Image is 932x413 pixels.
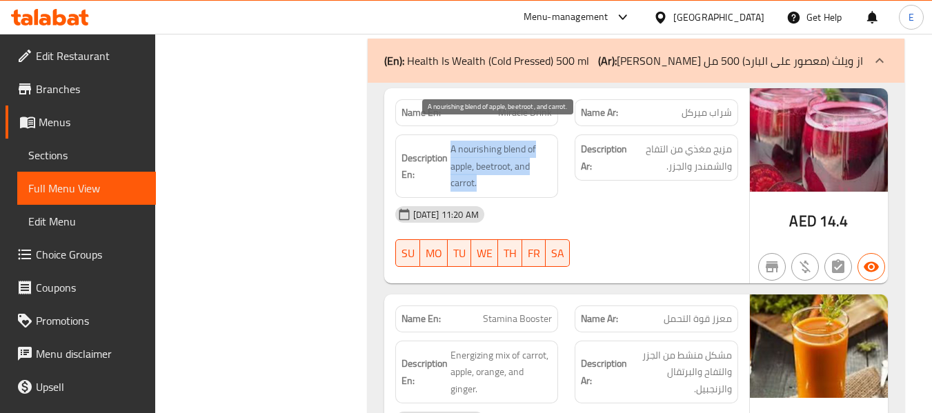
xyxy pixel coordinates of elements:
button: FR [522,239,546,267]
a: Edit Restaurant [6,39,156,72]
strong: Description Ar: [581,355,627,389]
button: Not has choices [824,253,852,281]
p: [PERSON_NAME] از ويلث (معصور على البارد) 500 مل [598,52,863,69]
strong: Description Ar: [581,141,627,174]
div: (En): Health Is Wealth (Cold Pressed) 500 ml(Ar):[PERSON_NAME] از ويلث (معصور على البارد) 500 مل [368,39,904,83]
a: Branches [6,72,156,105]
button: SA [546,239,570,267]
span: E [909,10,914,25]
span: Stamina Booster [483,312,552,326]
span: شراب ميركل [682,105,732,120]
button: MO [420,239,448,267]
div: [GEOGRAPHIC_DATA] [673,10,764,25]
span: WE [477,243,493,263]
button: Purchased item [791,253,819,281]
span: Full Menu View [28,180,145,197]
div: Menu-management [524,9,608,26]
span: MO [426,243,442,263]
span: SA [551,243,564,263]
span: مشكل منشط من الجزر والتفاح والبرتقال والزنجبيل. [630,347,732,398]
span: 14.4 [820,208,849,234]
b: (En): [384,50,404,71]
strong: Description En: [401,355,448,389]
a: Full Menu View [17,172,156,205]
span: TU [453,243,466,263]
span: FR [528,243,540,263]
span: معزز قوة التحمل [664,312,732,326]
a: Menus [6,105,156,139]
span: [DATE] 11:20 AM [408,208,484,221]
img: Miracle_Drink638924965528492543.jpg [750,88,888,192]
a: Coupons [6,271,156,304]
span: A nourishing blend of apple, beetroot, and carrot. [450,141,553,192]
button: WE [471,239,498,267]
span: Menu disclaimer [36,345,145,362]
span: Upsell [36,379,145,395]
a: Menu disclaimer [6,337,156,370]
span: Branches [36,81,145,97]
span: Miracle Drink [498,105,552,120]
a: Sections [17,139,156,172]
span: SU [401,243,415,263]
span: مزيج مغذي من التفاح والشمندر والجزر. [630,141,732,174]
button: Not branch specific item [758,253,786,281]
button: TH [498,239,522,267]
strong: Name Ar: [581,312,618,326]
a: Promotions [6,304,156,337]
strong: Name Ar: [581,105,618,120]
button: SU [395,239,420,267]
span: Menus [39,114,145,130]
span: Energizing mix of carrot, apple, orange, and ginger. [450,347,553,398]
strong: Description En: [401,150,448,183]
a: Choice Groups [6,238,156,271]
span: AED [789,208,816,234]
span: TH [504,243,517,263]
span: Coupons [36,279,145,296]
span: Promotions [36,312,145,329]
button: TU [448,239,471,267]
strong: Name En: [401,312,441,326]
button: Available [857,253,885,281]
span: Edit Menu [28,213,145,230]
span: Choice Groups [36,246,145,263]
b: (Ar): [598,50,617,71]
strong: Name En: [401,105,441,120]
p: Health Is Wealth (Cold Pressed) 500 ml [384,52,589,69]
span: Sections [28,147,145,163]
span: Edit Restaurant [36,48,145,64]
a: Upsell [6,370,156,403]
img: Stamina_Booster638924967882266487.jpg [750,294,888,398]
a: Edit Menu [17,205,156,238]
